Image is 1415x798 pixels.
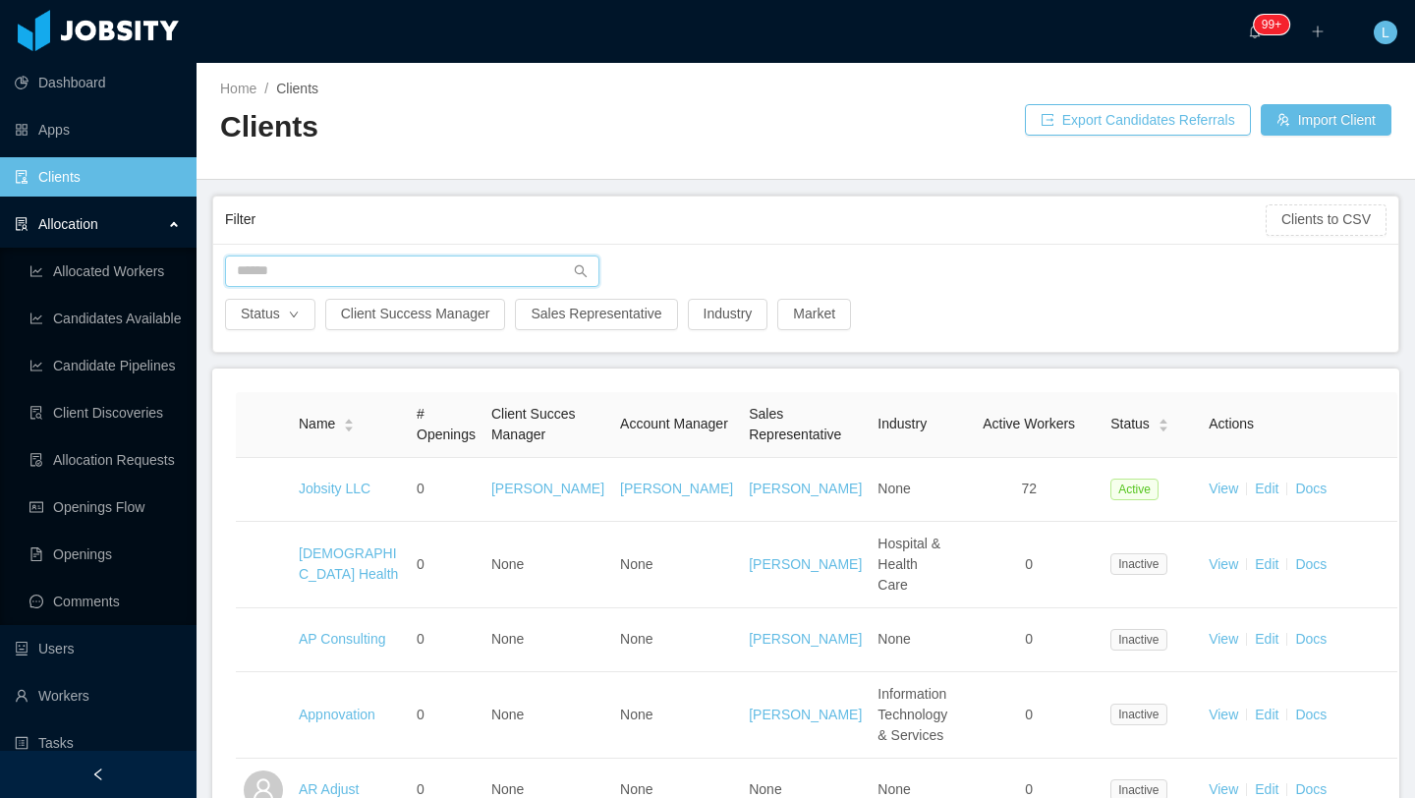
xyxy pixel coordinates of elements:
span: # Openings [417,406,476,442]
a: View [1209,631,1238,647]
span: None [620,707,652,722]
i: icon: search [574,264,588,278]
span: Inactive [1110,553,1166,575]
a: Edit [1255,707,1278,722]
a: Docs [1295,481,1327,496]
span: Sales Representative [749,406,841,442]
td: 0 [409,672,483,759]
span: L [1382,21,1389,44]
span: Status [1110,414,1150,434]
span: None [620,556,652,572]
span: None [877,781,910,797]
span: Clients [276,81,318,96]
h2: Clients [220,107,806,147]
button: icon: exportExport Candidates Referrals [1025,104,1251,136]
a: [PERSON_NAME] [620,481,733,496]
a: AP Consulting [299,631,385,647]
span: None [620,781,652,797]
a: Appnovation [299,707,375,722]
span: Inactive [1110,629,1166,651]
span: Information Technology & Services [877,686,947,743]
a: icon: userWorkers [15,676,181,715]
img: 6a95fc60-fa44-11e7-a61b-55864beb7c96_5a5d513336692-400w.png [244,620,283,659]
a: AR Adjust [299,781,359,797]
span: None [620,631,652,647]
a: icon: profileTasks [15,723,181,763]
a: View [1209,481,1238,496]
a: [PERSON_NAME] [749,707,862,722]
span: Actions [1209,416,1254,431]
td: 0 [409,458,483,522]
i: icon: caret-up [1158,417,1168,423]
a: [PERSON_NAME] [749,631,862,647]
span: Inactive [1110,704,1166,725]
button: Industry [688,299,768,330]
td: 0 [955,672,1103,759]
a: icon: idcardOpenings Flow [29,487,181,527]
i: icon: solution [15,217,28,231]
a: [PERSON_NAME] [749,556,862,572]
button: Client Success Manager [325,299,506,330]
a: icon: file-doneAllocation Requests [29,440,181,480]
a: icon: file-searchClient Discoveries [29,393,181,432]
a: Docs [1295,556,1327,572]
button: Sales Representative [515,299,677,330]
a: Edit [1255,556,1278,572]
td: 0 [955,522,1103,608]
a: View [1209,707,1238,722]
span: Active Workers [983,416,1075,431]
button: Market [777,299,851,330]
i: icon: caret-down [1158,424,1168,429]
a: icon: line-chartAllocated Workers [29,252,181,291]
a: [PERSON_NAME] [749,481,862,496]
img: 6a96eda0-fa44-11e7-9f69-c143066b1c39_5a5d5161a4f93-400w.png [244,695,283,734]
span: Allocation [38,216,98,232]
span: Account Manager [620,416,728,431]
a: View [1209,781,1238,797]
a: Home [220,81,256,96]
a: Edit [1255,631,1278,647]
a: View [1209,556,1238,572]
span: None [749,781,781,797]
a: icon: robotUsers [15,629,181,668]
span: / [264,81,268,96]
a: Edit [1255,781,1278,797]
a: Edit [1255,481,1278,496]
td: 0 [955,608,1103,672]
a: icon: pie-chartDashboard [15,63,181,102]
a: Docs [1295,781,1327,797]
span: Name [299,414,335,434]
td: 0 [409,608,483,672]
a: icon: file-textOpenings [29,535,181,574]
a: Docs [1295,631,1327,647]
div: Sort [343,416,355,429]
span: None [491,631,524,647]
a: icon: messageComments [29,582,181,621]
a: Docs [1295,707,1327,722]
sup: 110 [1254,15,1289,34]
i: icon: bell [1248,25,1262,38]
i: icon: caret-down [344,424,355,429]
img: 6a8e90c0-fa44-11e7-aaa7-9da49113f530_5a5d50e77f870-400w.png [244,544,283,584]
button: Statusicon: down [225,299,315,330]
i: icon: caret-up [344,417,355,423]
span: None [491,781,524,797]
span: None [877,631,910,647]
a: Jobsity LLC [299,481,370,496]
a: icon: appstoreApps [15,110,181,149]
button: icon: usergroup-addImport Client [1261,104,1391,136]
div: Sort [1158,416,1169,429]
td: 72 [955,458,1103,522]
span: Industry [877,416,927,431]
a: [PERSON_NAME] [491,481,604,496]
a: [DEMOGRAPHIC_DATA] Health [299,545,398,582]
a: icon: auditClients [15,157,181,197]
a: icon: line-chartCandidates Available [29,299,181,338]
span: None [491,707,524,722]
i: icon: plus [1311,25,1325,38]
div: Filter [225,201,1266,238]
button: Clients to CSV [1266,204,1387,236]
span: None [877,481,910,496]
a: icon: line-chartCandidate Pipelines [29,346,181,385]
span: None [491,556,524,572]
